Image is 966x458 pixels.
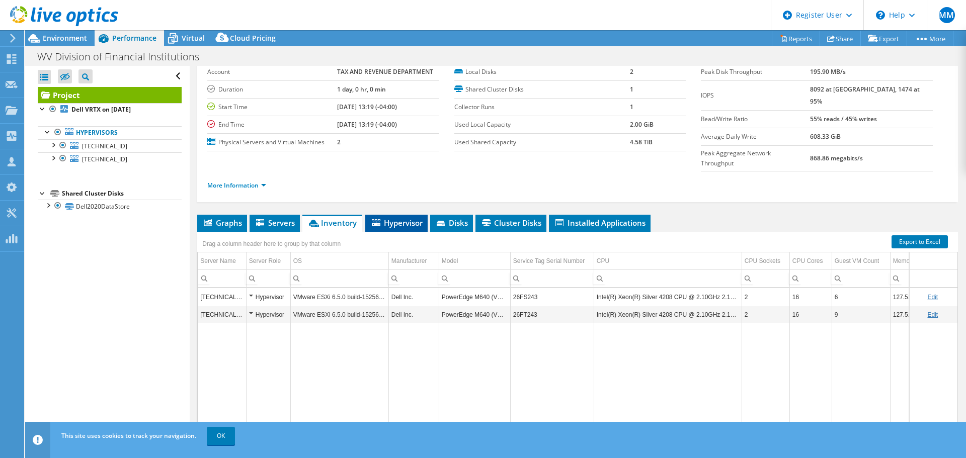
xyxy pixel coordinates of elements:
td: Column CPU Sockets, Value 2 [742,306,789,323]
td: Guest VM Count Column [832,252,890,270]
span: Disks [435,218,468,228]
span: Graphs [202,218,242,228]
label: Collector Runs [454,102,630,112]
label: IOPS [701,90,810,101]
span: Virtual [182,33,205,43]
td: Column OS, Value VMware ESXi 6.5.0 build-15256549 [290,288,388,306]
td: Column Server Name, Filter cell [198,269,246,287]
b: 195.90 MB/s [810,67,846,76]
td: Column Memory, Value 127.51 GiB [890,306,927,323]
td: CPU Cores Column [789,252,832,270]
a: Export to Excel [892,235,948,248]
span: [TECHNICAL_ID] [82,142,127,150]
td: OS Column [290,252,388,270]
a: Edit [927,311,938,318]
div: Model [442,255,458,267]
div: OS [293,255,302,267]
a: Hypervisors [38,126,182,139]
b: 2 [630,67,633,76]
b: 2.00 GiB [630,120,654,129]
td: CPU Column [594,252,742,270]
b: TAX AND REVENUE DEPARTMENT [337,67,433,76]
td: Column Service Tag Serial Number, Value 26FT243 [510,306,594,323]
div: Manufacturer [391,255,427,267]
label: Local Disks [454,67,630,77]
a: More [907,31,953,46]
td: Column CPU Sockets, Filter cell [742,269,789,287]
td: Column Model, Filter cell [439,269,510,287]
td: Server Name Column [198,252,246,270]
div: Guest VM Count [835,255,879,267]
span: Cloud Pricing [230,33,276,43]
td: Column CPU Cores, Value 16 [789,288,832,306]
a: OK [207,427,235,445]
span: Environment [43,33,87,43]
td: Column Model, Value PowerEdge M640 (VRTX) [439,288,510,306]
td: Model Column [439,252,510,270]
label: Used Local Capacity [454,120,630,130]
label: Account [207,67,337,77]
td: Column CPU Cores, Value 16 [789,306,832,323]
td: Server Role Column [246,252,290,270]
a: Reports [772,31,820,46]
a: Dell VRTX on [DATE] [38,103,182,116]
div: CPU Cores [792,255,823,267]
td: Column Guest VM Count, Filter cell [832,269,890,287]
div: Server Name [200,255,236,267]
td: Column OS, Value VMware ESXi 6.5.0 build-15256549 [290,306,388,323]
div: Drag a column header here to group by that column [200,237,343,251]
span: Installed Applications [554,218,646,228]
div: Memory [893,255,915,267]
a: Export [860,31,907,46]
td: Column Guest VM Count, Value 6 [832,288,890,306]
span: Cluster Disks [480,218,541,228]
span: This site uses cookies to track your navigation. [61,431,196,440]
b: 1 [630,85,633,94]
svg: \n [876,11,885,20]
td: Column Service Tag Serial Number, Value 26FS243 [510,288,594,306]
span: Hypervisor [370,218,423,228]
label: Read/Write Ratio [701,114,810,124]
b: 608.33 GiB [810,132,841,141]
td: Column Service Tag Serial Number, Filter cell [510,269,594,287]
td: Column Model, Value PowerEdge M640 (VRTX) [439,306,510,323]
a: Dell2020DataStore [38,200,182,213]
div: Service Tag Serial Number [513,255,585,267]
a: [TECHNICAL_ID] [38,139,182,152]
div: Server Role [249,255,281,267]
td: Column Server Role, Filter cell [246,269,290,287]
div: Data grid [197,232,958,445]
label: End Time [207,120,337,130]
td: Column Server Role, Value Hypervisor [246,288,290,306]
td: Column CPU, Value Intel(R) Xeon(R) Silver 4208 CPU @ 2.10GHz 2.10 GHz [594,306,742,323]
td: Column CPU Sockets, Value 2 [742,288,789,306]
span: Inventory [307,218,357,228]
td: Column Manufacturer, Value Dell Inc. [388,306,439,323]
a: Share [820,31,861,46]
a: [TECHNICAL_ID] [38,152,182,165]
span: MM [939,7,955,23]
a: Project [38,87,182,103]
b: [DATE] 13:19 (-04:00) [337,103,397,111]
div: CPU Sockets [745,255,780,267]
label: Used Shared Capacity [454,137,630,147]
label: Peak Aggregate Network Throughput [701,148,810,168]
td: Column CPU, Value Intel(R) Xeon(R) Silver 4208 CPU @ 2.10GHz 2.10 GHz [594,288,742,306]
td: Manufacturer Column [388,252,439,270]
td: CPU Sockets Column [742,252,789,270]
label: Physical Servers and Virtual Machines [207,137,337,147]
b: [DATE] 13:19 (-04:00) [337,120,397,129]
label: Average Daily Write [701,132,810,142]
b: 2 [337,138,341,146]
div: Shared Cluster Disks [62,188,182,200]
div: Hypervisor [249,309,288,321]
td: Memory Column [890,252,927,270]
span: Servers [255,218,295,228]
label: Start Time [207,102,337,112]
b: 1 day, 0 hr, 0 min [337,85,386,94]
div: CPU [597,255,609,267]
span: [TECHNICAL_ID] [82,155,127,163]
td: Column Server Role, Value Hypervisor [246,306,290,323]
td: Column CPU, Filter cell [594,269,742,287]
td: Column Server Name, Value 10.200.164.235 [198,288,246,306]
